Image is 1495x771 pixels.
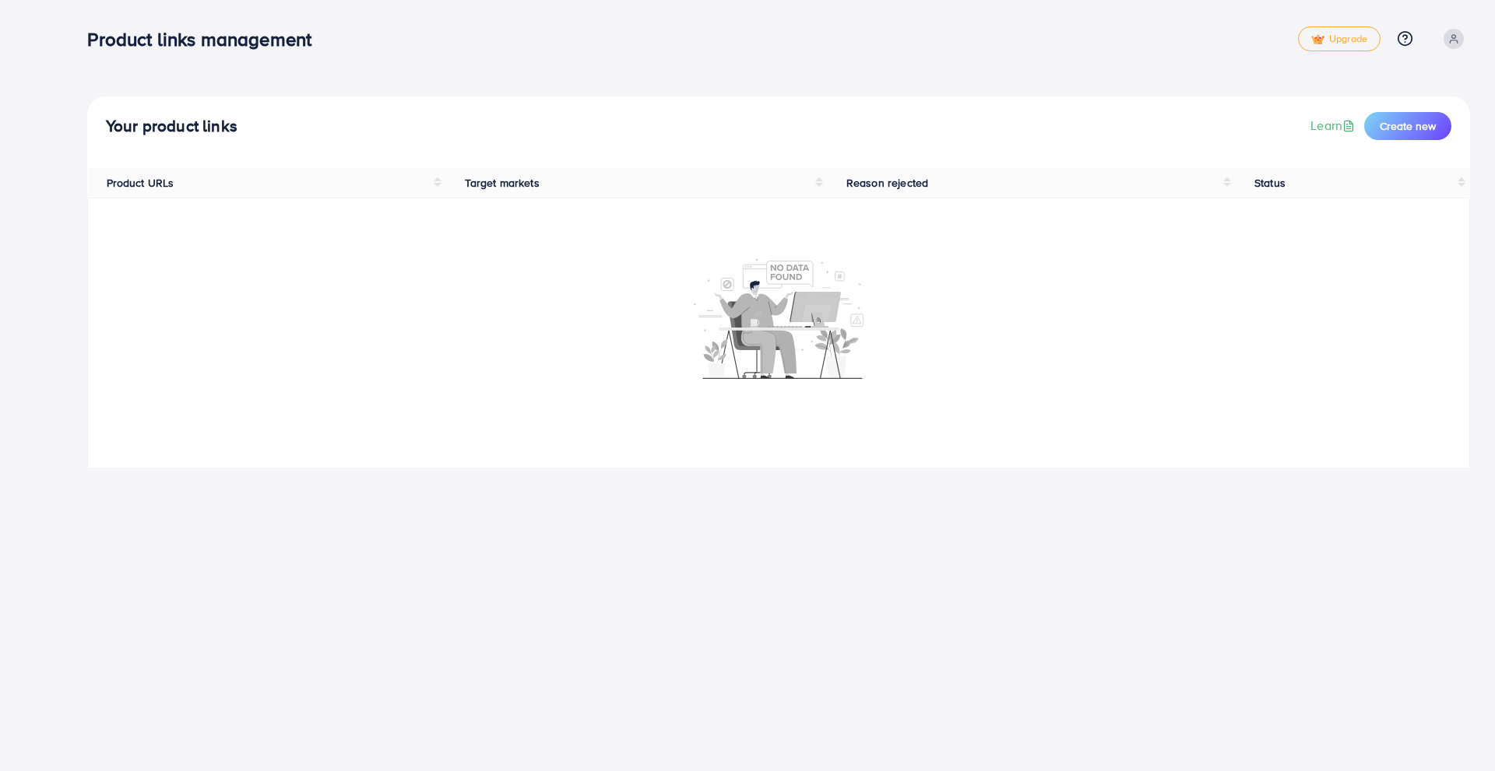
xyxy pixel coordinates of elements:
[1364,112,1451,140] button: Create new
[1311,33,1367,45] span: Upgrade
[1310,117,1358,135] a: Learn
[1254,175,1286,191] span: Status
[1311,34,1324,45] img: tick
[465,175,539,191] span: Target markets
[694,257,864,379] img: No account
[1298,26,1381,51] a: tickUpgrade
[107,175,174,191] span: Product URLs
[87,28,324,51] h3: Product links management
[1380,118,1436,134] span: Create new
[106,117,237,136] h4: Your product links
[846,175,928,191] span: Reason rejected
